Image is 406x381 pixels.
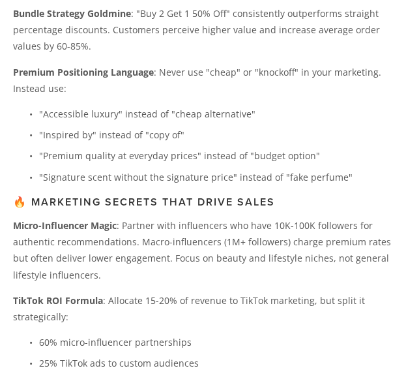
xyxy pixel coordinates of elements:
p: : Allocate 15-20% of revenue to TikTok marketing, but split it strategically: [13,292,393,325]
p: 60% micro-influencer partnerships [39,334,393,350]
p: : Never use "cheap" or "knockoff" in your marketing. Instead use: [13,64,393,97]
p: : "Buy 2 Get 1 50% Off" consistently outperforms straight percentage discounts. Customers perceiv... [13,5,393,55]
p: "Signature scent without the signature price" instead of "fake perfume" [39,169,393,185]
strong: TikTok ROI Formula [13,294,103,307]
strong: Premium Positioning Language [13,66,154,78]
h3: 🔥 Marketing Secrets That Drive Sales [13,196,393,208]
p: 25% TikTok ads to custom audiences [39,355,393,371]
strong: Bundle Strategy Goldmine [13,7,131,20]
p: "Accessible luxury" instead of "cheap alternative" [39,106,393,122]
p: "Premium quality at everyday prices" instead of "budget option" [39,147,393,164]
strong: Micro-Influencer Magic [13,219,117,232]
p: "Inspired by" instead of "copy of" [39,127,393,143]
p: : Partner with influencers who have 10K-100K followers for authentic recommendations. Macro-influ... [13,217,393,283]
